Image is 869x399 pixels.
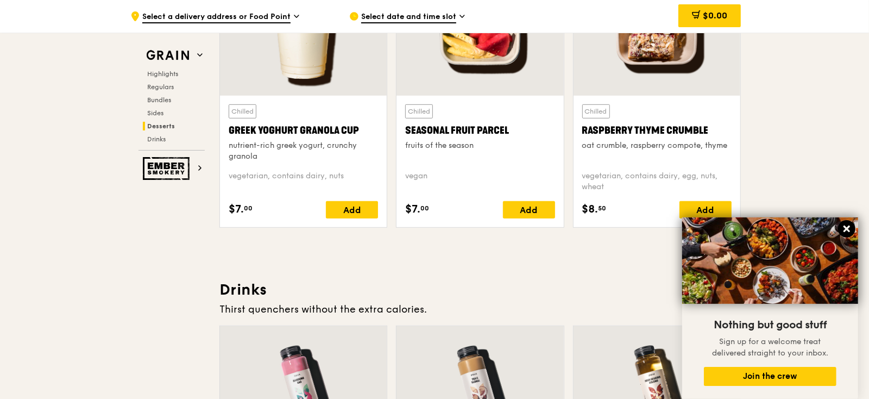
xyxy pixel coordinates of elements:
[838,220,855,238] button: Close
[503,201,555,219] div: Add
[405,123,555,138] div: Seasonal Fruit Parcel
[147,70,178,78] span: Highlights
[229,201,244,217] span: $7.
[229,123,378,138] div: Greek Yoghurt Granola Cup
[143,157,193,180] img: Ember Smokery web logo
[682,217,858,304] img: DSC07876-Edit02-Large.jpeg
[143,46,193,65] img: Grain web logo
[147,96,171,104] span: Bundles
[229,171,378,192] div: vegetarian, contains dairy, nuts
[326,201,378,219] div: Add
[679,201,732,219] div: Add
[405,140,555,151] div: fruits of the season
[244,204,253,213] span: 00
[582,123,732,138] div: Raspberry Thyme Crumble
[405,201,420,217] span: $7.
[361,11,456,23] span: Select date and time slot
[582,104,610,119] div: Chilled
[704,367,836,386] button: Join the crew
[703,10,727,21] span: $0.00
[420,204,429,213] span: 00
[142,11,291,23] span: Select a delivery address or Food Point
[405,171,555,192] div: vegan
[712,337,828,358] span: Sign up for a welcome treat delivered straight to your inbox.
[147,122,175,130] span: Desserts
[582,140,732,151] div: oat crumble, raspberry compote, thyme
[582,201,599,217] span: $8.
[229,104,256,119] div: Chilled
[147,135,166,143] span: Drinks
[582,171,732,192] div: vegetarian, contains dairy, egg, nuts, wheat
[147,109,163,117] span: Sides
[219,280,741,300] h3: Drinks
[405,104,433,119] div: Chilled
[229,140,378,162] div: nutrient-rich greek yogurt, crunchy granola
[599,204,607,213] span: 50
[219,302,741,317] div: Thirst quenchers without the extra calories.
[714,319,827,332] span: Nothing but good stuff
[147,83,174,91] span: Regulars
